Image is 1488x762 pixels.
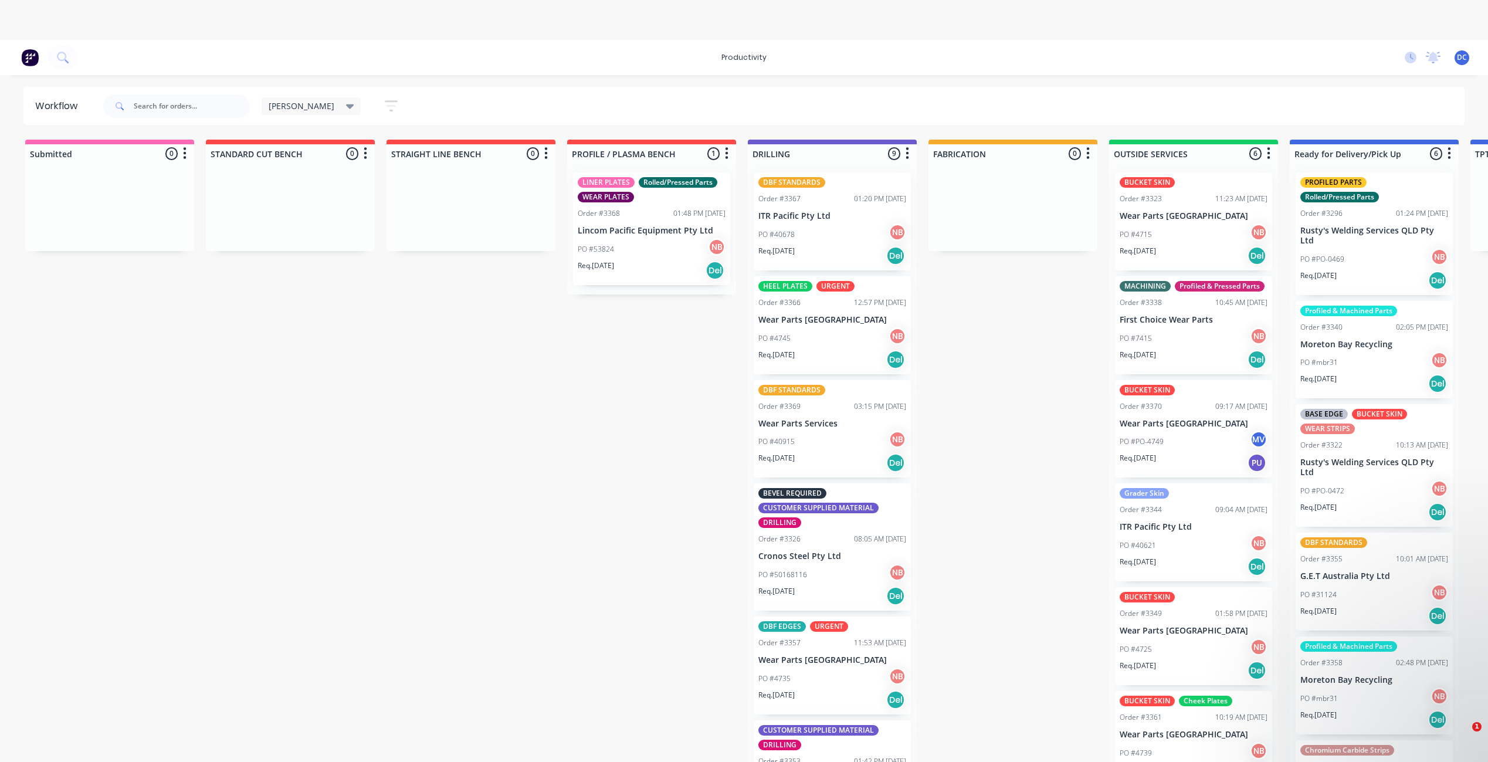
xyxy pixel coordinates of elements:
p: Req. [DATE] [1300,270,1337,281]
div: DBF STANDARDSOrder #336903:15 PM [DATE]Wear Parts ServicesPO #40915NBReq.[DATE]Del [754,380,911,478]
input: Search for orders... [134,94,250,118]
p: Wear Parts Services [758,419,906,429]
div: Del [1428,607,1447,625]
div: MV [1250,431,1267,448]
div: 12:57 PM [DATE] [854,297,906,308]
div: Cheek Plates [1179,696,1232,706]
div: Profiled & Machined Parts [1300,306,1397,316]
div: NB [1250,534,1267,552]
div: MACHINING [1120,281,1171,292]
div: BASE EDGE [1300,409,1348,419]
p: PO #4715 [1120,229,1152,240]
p: Req. [DATE] [1120,453,1156,463]
p: PO #50168116 [758,570,807,580]
p: PO #PO-4749 [1120,436,1164,447]
div: NB [1431,351,1448,369]
div: NB [889,431,906,448]
div: Order #3368 [578,208,620,219]
div: DBF STANDARDS [758,177,825,188]
div: Del [886,453,905,472]
div: NB [1250,327,1267,345]
p: Req. [DATE] [578,260,614,271]
div: BUCKET SKINOrder #332311:23 AM [DATE]Wear Parts [GEOGRAPHIC_DATA]PO #4715NBReq.[DATE]Del [1115,172,1272,270]
div: NB [889,223,906,241]
div: Order #3366 [758,297,801,308]
p: PO #4725 [1120,644,1152,655]
div: Rolled/Pressed Parts [639,177,717,188]
div: 01:48 PM [DATE] [673,208,726,219]
div: Order #3340 [1300,322,1343,333]
div: DBF EDGES [758,621,806,632]
p: Lincom Pacific Equipment Pty Ltd [578,226,726,236]
p: Req. [DATE] [1120,661,1156,671]
div: Del [1248,350,1266,369]
div: BEVEL REQUIRED [758,488,826,499]
p: Wear Parts [GEOGRAPHIC_DATA] [1120,211,1267,221]
iframe: Intercom live chat [1448,722,1476,750]
div: BUCKET SKINOrder #334901:58 PM [DATE]Wear Parts [GEOGRAPHIC_DATA]PO #4725NBReq.[DATE]Del [1115,587,1272,685]
div: Del [1248,557,1266,576]
div: DBF EDGESURGENTOrder #335711:53 AM [DATE]Wear Parts [GEOGRAPHIC_DATA]PO #4735NBReq.[DATE]Del [754,617,911,714]
div: Order #3338 [1120,297,1162,308]
div: Order #3349 [1120,608,1162,619]
div: NB [889,327,906,345]
div: 09:17 AM [DATE] [1215,401,1267,412]
div: MACHININGProfiled & Pressed PartsOrder #333810:45 AM [DATE]First Choice Wear PartsPO #7415NBReq.[... [1115,276,1272,374]
p: PO #7415 [1120,333,1152,344]
div: BUCKET SKINOrder #337009:17 AM [DATE]Wear Parts [GEOGRAPHIC_DATA]PO #PO-4749MVReq.[DATE]PU [1115,380,1272,478]
div: Rolled/Pressed Parts [1300,192,1379,202]
p: Req. [DATE] [1120,557,1156,567]
div: 08:05 AM [DATE] [854,534,906,544]
p: PO #53824 [578,244,614,255]
div: Grader SkinOrder #334409:04 AM [DATE]ITR Pacific Pty LtdPO #40621NBReq.[DATE]Del [1115,483,1272,581]
div: Grader Skin [1120,488,1169,499]
div: WEAR PLATES [578,192,634,202]
div: BASE EDGEBUCKET SKINWEAR STRIPSOrder #332210:13 AM [DATE]Rusty's Welding Services QLD Pty LtdPO #... [1296,404,1453,527]
div: 09:04 AM [DATE] [1215,504,1267,515]
div: Profiled & Machined PartsOrder #334002:05 PM [DATE]Moreton Bay RecyclingPO #mbr31NBReq.[DATE]Del [1296,301,1453,399]
p: Rusty's Welding Services QLD Pty Ltd [1300,226,1448,246]
div: Del [1248,246,1266,265]
p: Req. [DATE] [1300,374,1337,384]
div: BUCKET SKIN [1120,177,1175,188]
div: DBF STANDARDS [758,385,825,395]
div: LINER PLATES [578,177,635,188]
div: BUCKET SKIN [1120,696,1175,706]
div: DRILLING [758,517,801,528]
p: Req. [DATE] [1300,502,1337,513]
p: Wear Parts [GEOGRAPHIC_DATA] [1120,626,1267,636]
div: NB [1250,742,1267,760]
div: CUSTOMER SUPPLIED MATERIAL [758,503,879,513]
p: PO #PO-0472 [1300,486,1344,496]
p: Rusty's Welding Services QLD Pty Ltd [1300,458,1448,477]
div: 10:13 AM [DATE] [1396,440,1448,451]
div: Del [706,261,724,280]
p: PO #40678 [758,229,795,240]
div: BUCKET SKIN [1120,385,1175,395]
div: Del [1248,661,1266,680]
div: Profiled & Pressed Parts [1175,281,1265,292]
div: Order #3357 [758,638,801,648]
div: BUCKET SKIN [1352,409,1407,419]
img: Factory [21,49,39,66]
div: 02:05 PM [DATE] [1396,322,1448,333]
div: 01:58 PM [DATE] [1215,608,1267,619]
div: PROFILED PARTS [1300,177,1367,188]
div: 10:01 AM [DATE] [1396,554,1448,564]
p: Wear Parts [GEOGRAPHIC_DATA] [1120,730,1267,740]
div: Del [886,350,905,369]
div: DBF STANDARDSOrder #335510:01 AM [DATE]G.E.T Australia Pty LtdPO #31124NBReq.[DATE]Del [1296,533,1453,631]
div: Del [886,246,905,265]
div: NB [1250,638,1267,656]
div: DBF STANDARDSOrder #336701:20 PM [DATE]ITR Pacific Pty LtdPO #40678NBReq.[DATE]Del [754,172,911,270]
p: PO #40915 [758,436,795,447]
div: 01:24 PM [DATE] [1396,208,1448,219]
p: Req. [DATE] [758,586,795,597]
div: WEAR STRIPS [1300,424,1355,434]
div: Order #3355 [1300,554,1343,564]
div: Order #3370 [1120,401,1162,412]
p: PO #31124 [1300,590,1337,600]
div: 11:53 AM [DATE] [854,638,906,648]
div: NB [708,238,726,256]
div: BEVEL REQUIREDCUSTOMER SUPPLIED MATERIALDRILLINGOrder #332608:05 AM [DATE]Cronos Steel Pty LtdPO ... [754,483,911,611]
